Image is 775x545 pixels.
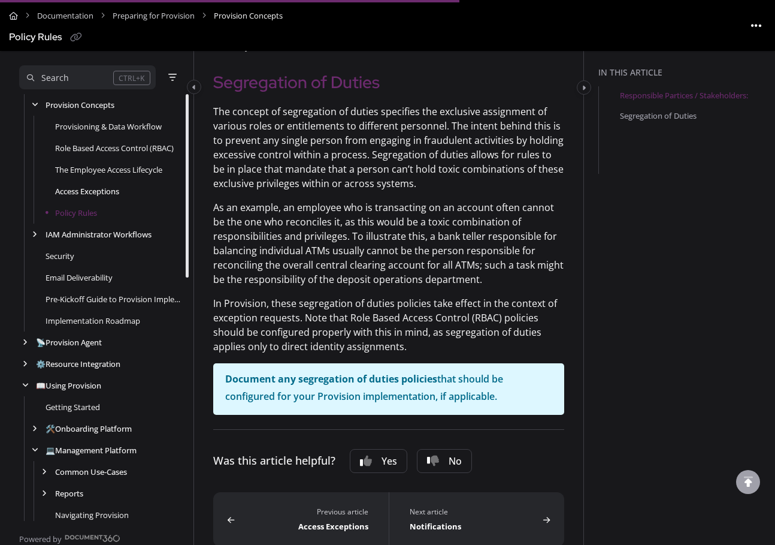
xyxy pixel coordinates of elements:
[41,71,69,85] div: Search
[46,423,132,435] a: Onboarding Platform
[213,453,335,469] div: Was this article helpful?
[239,518,368,532] div: Access Exceptions
[225,372,437,386] strong: Document any segregation of duties policies
[239,507,368,518] div: Previous article
[36,336,102,348] a: Provision Agent
[19,531,120,545] a: Powered by Document360 - opens in a new tab
[66,28,86,47] button: Copy link of
[736,470,760,494] div: scroll to top
[598,66,770,79] div: In this article
[29,423,41,435] div: arrow
[55,487,83,499] a: Reports
[55,185,119,197] a: Access Exceptions
[37,7,93,25] a: Documentation
[55,207,97,219] a: Policy Rules
[225,371,552,408] div: that should be configured for your Provision implementation, if applicable.
[36,380,46,391] span: 📖
[65,535,120,542] img: Document360
[38,466,50,478] div: arrow
[36,359,46,369] span: ⚙️
[46,401,100,413] a: Getting Started
[55,164,162,176] a: The Employee Access Lifecycle
[213,200,564,287] p: As an example, an employee who is transacting on an account often cannot be the one who reconcile...
[46,423,55,434] span: 🛠️
[46,444,137,456] a: Management Platform
[29,229,41,240] div: arrow
[46,228,152,240] a: IAM Administrator Workflows
[46,445,55,456] span: 💻
[46,293,181,305] a: Pre-Kickoff Guide to Provision Implementation
[747,16,766,35] button: Article more options
[113,7,195,25] a: Preparing for Provision
[46,272,113,284] a: Email Deliverability
[213,296,564,354] p: In Provision, these segregation of duties policies take effect in the context of exception reques...
[9,29,62,46] div: Policy Rules
[9,7,18,25] a: Home
[187,80,201,94] button: Category toggle
[577,80,591,95] button: Category toggle
[46,250,74,262] a: Security
[214,7,283,25] span: Provision Concepts
[19,337,31,348] div: arrow
[55,466,127,478] a: Common Use-Cases
[620,89,748,101] a: Responsible Partices / Stakeholders:
[620,110,697,122] a: Segregation of Duties
[36,358,120,370] a: Resource Integration
[19,380,31,392] div: arrow
[19,359,31,370] div: arrow
[410,518,538,532] div: Notifications
[417,449,472,473] button: No
[29,445,41,456] div: arrow
[38,488,50,499] div: arrow
[55,121,162,133] a: Provisioning & Data Workflow
[55,142,174,154] a: Role Based Access Control (RBAC)
[350,449,407,473] button: Yes
[213,104,564,191] p: The concept of segregation of duties specifies the exclusive assignment of various roles or entit...
[213,70,564,95] h2: Segregation of Duties
[36,337,46,348] span: 📡
[46,315,140,327] a: Implementation Roadmap
[55,509,129,521] a: Navigating Provision
[19,533,62,545] span: Powered by
[36,380,101,392] a: Using Provision
[410,507,538,518] div: Next article
[46,99,114,111] a: Provision Concepts
[113,71,150,85] div: CTRL+K
[29,100,41,111] div: arrow
[19,65,156,89] button: Search
[165,70,180,85] button: Filter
